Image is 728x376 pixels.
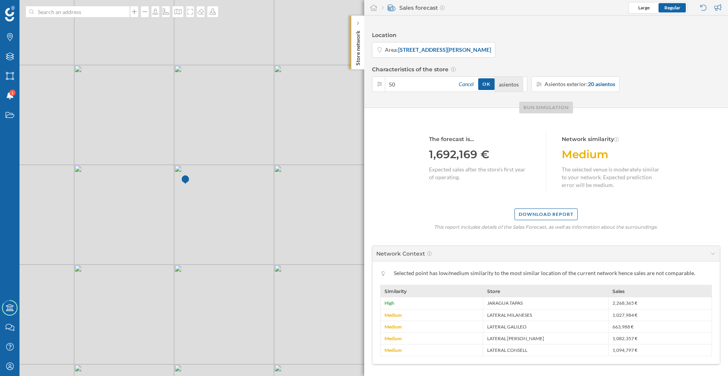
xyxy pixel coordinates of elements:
div: JARAGUA TAPAS [483,297,608,309]
img: sales-forecast.svg [388,4,395,12]
div: LATERAL GALILEO [483,321,608,332]
div: 1,082,357 € [608,332,713,344]
span: Regular [664,5,680,11]
span: Sales [612,288,625,294]
div: 1,027,984 € [608,309,713,321]
strong: 20 asientos [588,80,615,88]
div: 1,692,169 € [429,147,530,162]
span: Large [638,5,650,11]
div: 663,988 € [608,321,713,332]
div: The selected venue is moderately similar to your network. Expected prediction error will be medium. [562,166,663,189]
img: Geoblink Logo [5,6,15,21]
span: Selected point has low/medium similarity to the most similar location of the current network henc... [394,270,695,276]
p: Store network [354,27,361,65]
p: This report includes details of the Sales Forecast, as well as information about the surroundings. [434,224,658,230]
div: Medium [381,332,483,344]
input: Cancel OK asientos [385,76,454,92]
div: asientos [495,77,523,92]
div: LATERAL [PERSON_NAME] [483,332,608,344]
div: Expected sales after the store's first year of operating. [429,166,530,181]
div: The forecast is… [429,135,530,143]
div: LATERAL MILANESES [483,309,608,321]
span: Similarity [384,288,407,294]
div: High [381,297,483,309]
div: Network Context [376,250,425,258]
div: 1,094,797 € [608,344,713,356]
span: Area: [385,46,398,54]
span: Asientos exterior: [545,80,588,88]
div: Cancel [454,78,478,91]
img: Marker [181,172,190,188]
span: Location [372,31,397,39]
div: Network similarity [562,135,663,143]
div: Medium [381,321,483,332]
div: Medium [381,344,483,356]
div: Medium [562,147,663,162]
span: Store [487,288,500,294]
strong: [STREET_ADDRESS][PERSON_NAME] [398,46,491,54]
span: Support [15,5,42,12]
span: 1 [11,89,14,97]
span: Characteristics of the store [372,65,456,73]
div: LATERAL CONSELL [483,344,608,356]
div: 2,268,365 € [608,297,713,309]
div: Sales forecast [382,4,445,12]
div: Medium [381,309,483,321]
